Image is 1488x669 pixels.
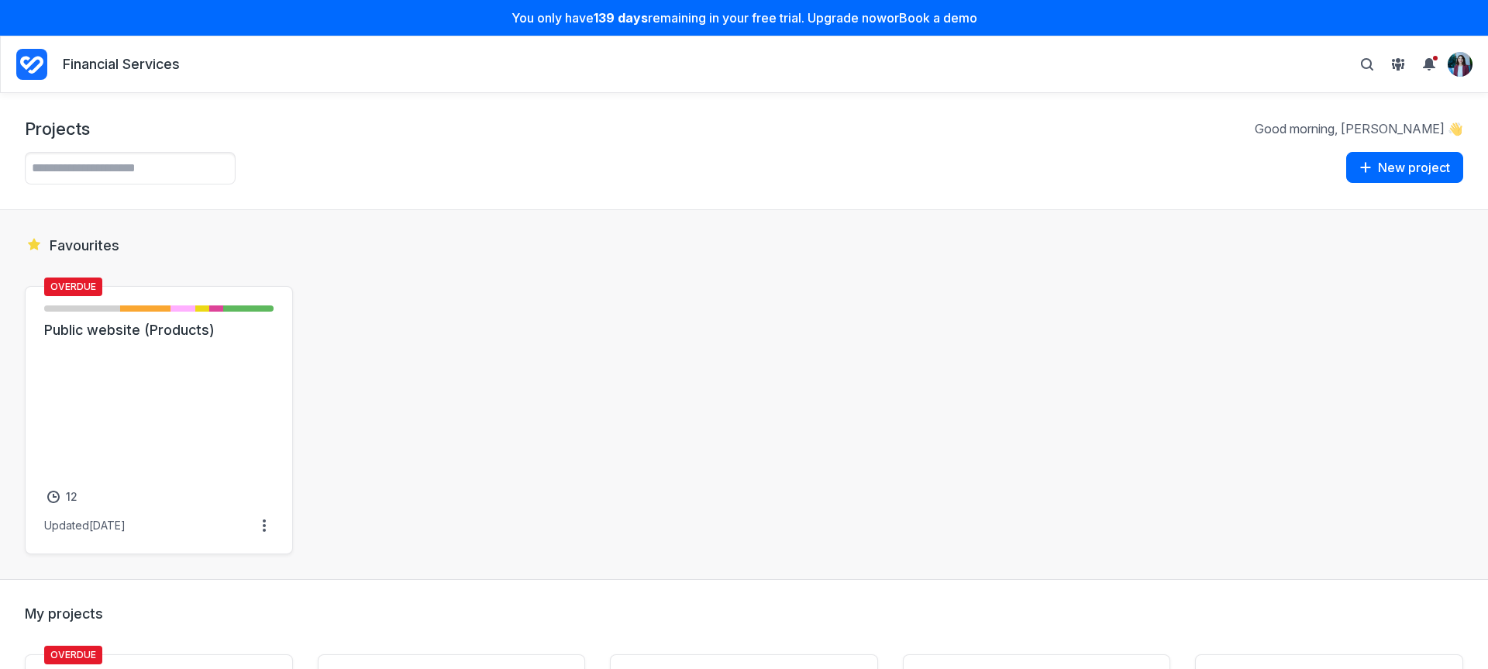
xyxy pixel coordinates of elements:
span: Overdue [44,646,102,664]
summary: View Notifications [1417,52,1448,77]
button: New project [1346,152,1463,183]
a: Public website (Products) [44,321,274,340]
h2: My projects [25,605,1463,623]
span: Overdue [44,278,102,296]
p: Good morning, [PERSON_NAME] 👋 [1255,120,1463,137]
p: Financial Services [63,55,180,74]
img: Your avatar [1448,52,1472,77]
a: 12 [44,488,81,506]
button: Toggle search bar [1355,52,1379,77]
strong: 139 days [594,10,648,26]
summary: View profile menu [1448,52,1472,77]
div: Updated [DATE] [44,519,126,533]
h1: Projects [25,118,90,140]
p: You only have remaining in your free trial. Upgrade now or Book a demo [9,9,1479,26]
button: View People & Groups [1386,52,1410,77]
h2: Favourites [25,235,1463,255]
a: Project Dashboard [16,46,47,83]
a: New project [1346,152,1463,184]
